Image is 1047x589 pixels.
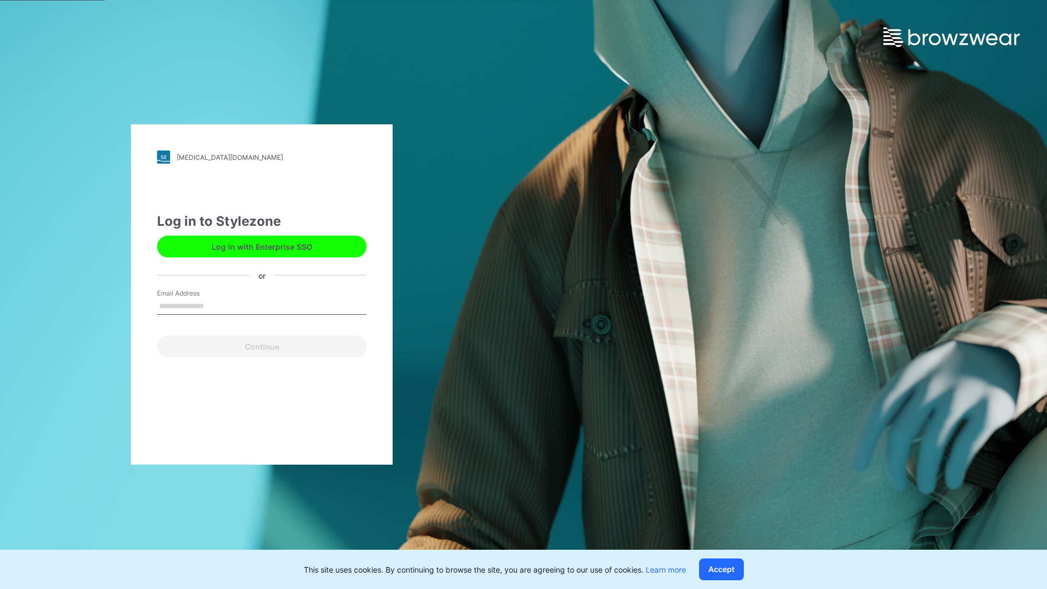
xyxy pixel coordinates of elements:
[157,151,366,164] a: [MEDICAL_DATA][DOMAIN_NAME]
[699,558,744,580] button: Accept
[646,565,686,574] a: Learn more
[157,151,170,164] img: stylezone-logo.562084cfcfab977791bfbf7441f1a819.svg
[157,212,366,231] div: Log in to Stylezone
[157,289,233,298] label: Email Address
[250,269,274,281] div: or
[177,153,283,161] div: [MEDICAL_DATA][DOMAIN_NAME]
[304,564,686,575] p: This site uses cookies. By continuing to browse the site, you are agreeing to our use of cookies.
[883,27,1020,47] img: browzwear-logo.e42bd6dac1945053ebaf764b6aa21510.svg
[157,236,366,257] button: Log in with Enterprise SSO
